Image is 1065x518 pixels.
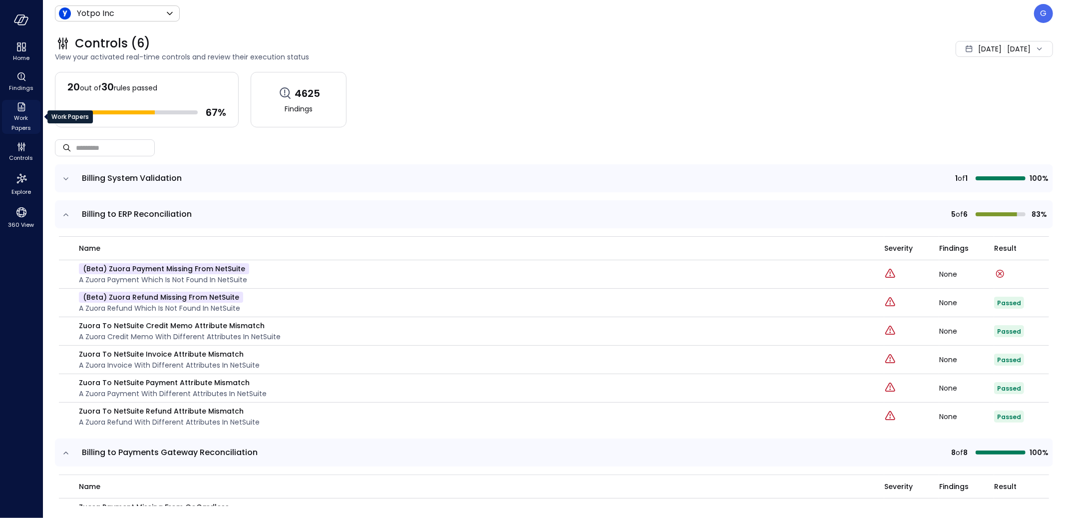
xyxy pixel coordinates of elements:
span: 83% [1030,209,1047,220]
span: Billing System Validation [82,172,182,184]
span: Findings [285,103,313,114]
button: expand row [61,448,71,458]
div: Findings [2,70,40,94]
span: Findings [939,481,969,492]
span: Billing to ERP Reconciliation [82,208,192,220]
div: None [939,413,994,420]
span: of [958,173,965,184]
p: Yotpo Inc [77,7,114,19]
p: Zuora to NetSuite Payment Attribute Mismatch [79,377,267,388]
span: name [79,481,100,492]
div: Control run failed on: Aug 17, 2025 Error message: ) and `billing_payment.is_test_account`=0': (1... [994,268,1006,280]
span: Result [994,243,1017,254]
div: Work Papers [47,110,93,123]
span: 8 [951,447,956,458]
div: Critical [884,296,896,309]
span: 67 % [206,106,226,119]
div: 360 View [2,204,40,231]
span: 6 [963,209,968,220]
span: 100% [1030,447,1047,458]
span: of [956,209,963,220]
div: Critical [884,325,896,338]
button: expand row [61,174,71,184]
p: A Zuora Refund which is not found in NetSuite [79,303,243,314]
span: View your activated real-time controls and review their execution status [55,51,777,62]
button: expand row [61,210,71,220]
p: Zuora to NetSuite Invoice Attribute Mismatch [79,349,260,360]
span: Passed [997,327,1021,336]
span: Work Papers [6,113,36,133]
p: (beta) Zuora Payment Missing from NetSuite [79,263,249,274]
div: None [939,328,994,335]
span: Home [13,53,29,63]
span: Severity [884,243,913,254]
span: 4625 [295,87,321,100]
span: Controls [9,153,33,163]
span: Result [994,481,1017,492]
div: Critical [884,410,896,423]
span: Passed [997,384,1021,393]
span: of [956,447,963,458]
span: Passed [997,299,1021,307]
span: Passed [997,356,1021,364]
div: Explore [2,170,40,198]
p: G [1041,7,1047,19]
p: A Zuora Invoice with different attributes in NetSuite [79,360,260,371]
div: Critical [884,353,896,366]
span: 8 [963,447,968,458]
span: 360 View [8,220,34,230]
span: Billing to Payments Gateway Reconciliation [82,447,258,458]
span: [DATE] [978,43,1002,54]
p: A Zuora Credit Memo with different attributes in NetSuite [79,331,281,342]
div: Home [2,40,40,64]
span: 5 [951,209,956,220]
span: Passed [997,413,1021,421]
span: out of [80,83,101,93]
p: A Zuora Payment which is not found in NetSuite [79,274,249,285]
p: A Zuora Refund with different attributes in NetSuite [79,417,260,428]
span: Findings [939,243,969,254]
p: Zuora Payment Missing from GoCardless [79,502,258,513]
div: Critical [884,268,896,281]
span: 1 [955,173,958,184]
span: rules passed [114,83,157,93]
div: Controls [2,140,40,164]
span: name [79,243,100,254]
a: 4625Findings [251,72,347,127]
p: Zuora to NetSuite Refund Attribute Mismatch [79,406,260,417]
div: Guy [1034,4,1053,23]
span: Severity [884,481,913,492]
span: Findings [9,83,33,93]
div: None [939,356,994,363]
span: Explore [11,187,31,197]
span: 20 [67,80,80,94]
p: (beta) Zuora Refund Missing from NetSuite [79,292,243,303]
span: Controls (6) [75,35,150,51]
span: 100% [1030,173,1047,184]
span: 1 [965,173,968,184]
img: Icon [59,7,71,19]
div: Critical [884,382,896,395]
p: A Zuora Payment with different attributes in NetSuite [79,388,267,399]
div: Work Papers [2,100,40,134]
span: 30 [101,80,114,94]
div: None [939,385,994,392]
div: None [939,271,994,278]
div: None [939,299,994,306]
p: Zuora to NetSuite Credit Memo Attribute Mismatch [79,320,281,331]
